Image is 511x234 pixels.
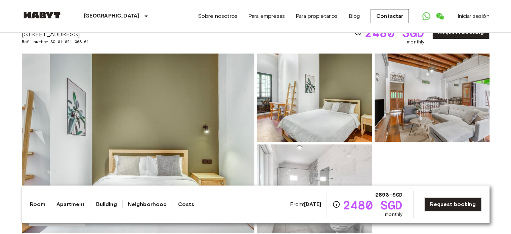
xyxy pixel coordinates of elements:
[84,12,140,20] p: [GEOGRAPHIC_DATA]
[22,39,145,45] span: Ref. number SG-01-021-008-01
[290,201,321,208] span: From:
[375,54,489,142] img: Picture of unit SG-01-021-008-01
[128,200,167,208] a: Neighborhood
[22,30,145,39] span: [STREET_ADDRESS]
[296,12,338,20] a: Para propietarios
[407,39,424,45] span: monthly
[304,201,321,207] b: [DATE]
[457,12,489,20] a: Iniciar sesión
[198,12,238,20] a: Sobre nosotros
[424,197,481,211] a: Request booking
[348,12,360,20] a: Blog
[257,144,372,233] img: Picture of unit SG-01-021-008-01
[56,200,85,208] a: Apartment
[178,200,194,208] a: Costs
[30,200,46,208] a: Room
[96,200,117,208] a: Building
[371,9,409,23] a: Contactar
[332,200,340,208] svg: Check cost overview for full price breakdown. Please note that discounts apply to new joiners onl...
[248,12,285,20] a: Para empresas
[375,191,402,199] span: 2893 SGD
[257,54,372,142] img: Picture of unit SG-01-021-008-01
[385,211,402,218] span: monthly
[433,9,446,23] a: Open WeChat
[420,9,433,23] a: Open WhatsApp
[365,27,424,39] span: 2480 SGD
[22,54,254,233] img: Marketing picture of unit SG-01-021-008-01
[22,12,62,19] img: Habyt
[343,199,402,211] span: 2480 SGD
